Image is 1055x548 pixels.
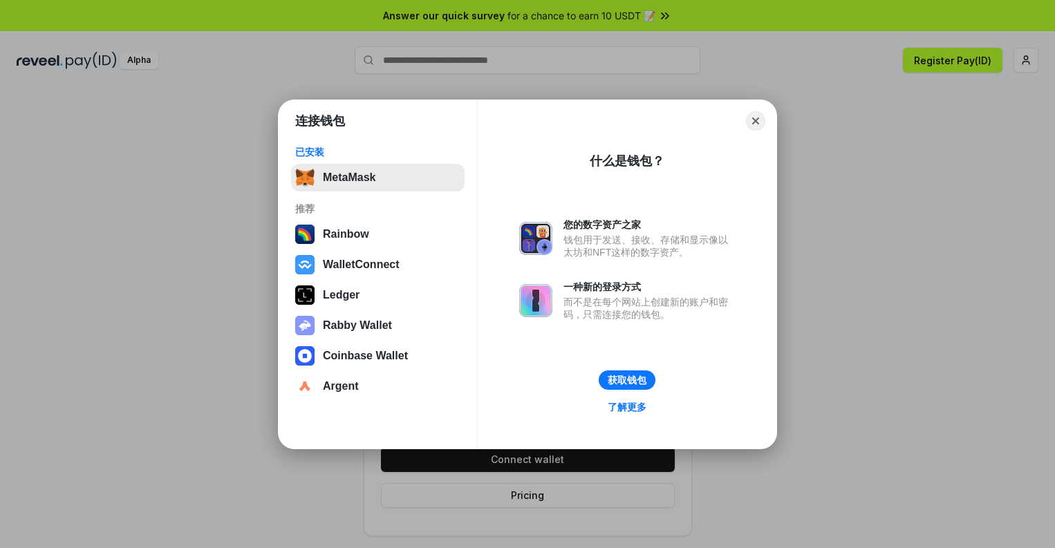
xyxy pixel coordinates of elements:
div: MetaMask [323,171,375,184]
div: Rainbow [323,228,369,240]
h1: 连接钱包 [295,113,345,129]
img: svg+xml,%3Csvg%20width%3D%22120%22%20height%3D%22120%22%20viewBox%3D%220%200%20120%20120%22%20fil... [295,225,315,244]
div: 您的数字资产之家 [563,218,735,231]
div: 一种新的登录方式 [563,281,735,293]
button: Coinbase Wallet [291,342,465,370]
button: Rainbow [291,220,465,248]
div: 钱包用于发送、接收、存储和显示像以太坊和NFT这样的数字资产。 [563,234,735,258]
div: WalletConnect [323,258,400,271]
div: 什么是钱包？ [590,153,664,169]
div: 已安装 [295,146,460,158]
div: 而不是在每个网站上创建新的账户和密码，只需连接您的钱包。 [563,296,735,321]
div: Coinbase Wallet [323,350,408,362]
div: 了解更多 [608,401,646,413]
div: Rabby Wallet [323,319,392,332]
a: 了解更多 [599,398,655,416]
div: Argent [323,380,359,393]
div: 获取钱包 [608,374,646,386]
img: svg+xml,%3Csvg%20fill%3D%22none%22%20height%3D%2233%22%20viewBox%3D%220%200%2035%2033%22%20width%... [295,168,315,187]
button: MetaMask [291,164,465,191]
img: svg+xml,%3Csvg%20xmlns%3D%22http%3A%2F%2Fwww.w3.org%2F2000%2Fsvg%22%20fill%3D%22none%22%20viewBox... [519,284,552,317]
div: 推荐 [295,202,460,215]
button: 获取钱包 [599,370,655,390]
img: svg+xml,%3Csvg%20xmlns%3D%22http%3A%2F%2Fwww.w3.org%2F2000%2Fsvg%22%20fill%3D%22none%22%20viewBox... [519,222,552,255]
div: Ledger [323,289,360,301]
button: WalletConnect [291,251,465,278]
img: svg+xml,%3Csvg%20width%3D%2228%22%20height%3D%2228%22%20viewBox%3D%220%200%2028%2028%22%20fill%3D... [295,377,315,396]
img: svg+xml,%3Csvg%20width%3D%2228%22%20height%3D%2228%22%20viewBox%3D%220%200%2028%2028%22%20fill%3D... [295,346,315,366]
button: Close [746,111,765,131]
img: svg+xml,%3Csvg%20width%3D%2228%22%20height%3D%2228%22%20viewBox%3D%220%200%2028%2028%22%20fill%3D... [295,255,315,274]
button: Rabby Wallet [291,312,465,339]
img: svg+xml,%3Csvg%20xmlns%3D%22http%3A%2F%2Fwww.w3.org%2F2000%2Fsvg%22%20fill%3D%22none%22%20viewBox... [295,316,315,335]
button: Argent [291,372,465,400]
button: Ledger [291,281,465,309]
img: svg+xml,%3Csvg%20xmlns%3D%22http%3A%2F%2Fwww.w3.org%2F2000%2Fsvg%22%20width%3D%2228%22%20height%3... [295,285,315,305]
